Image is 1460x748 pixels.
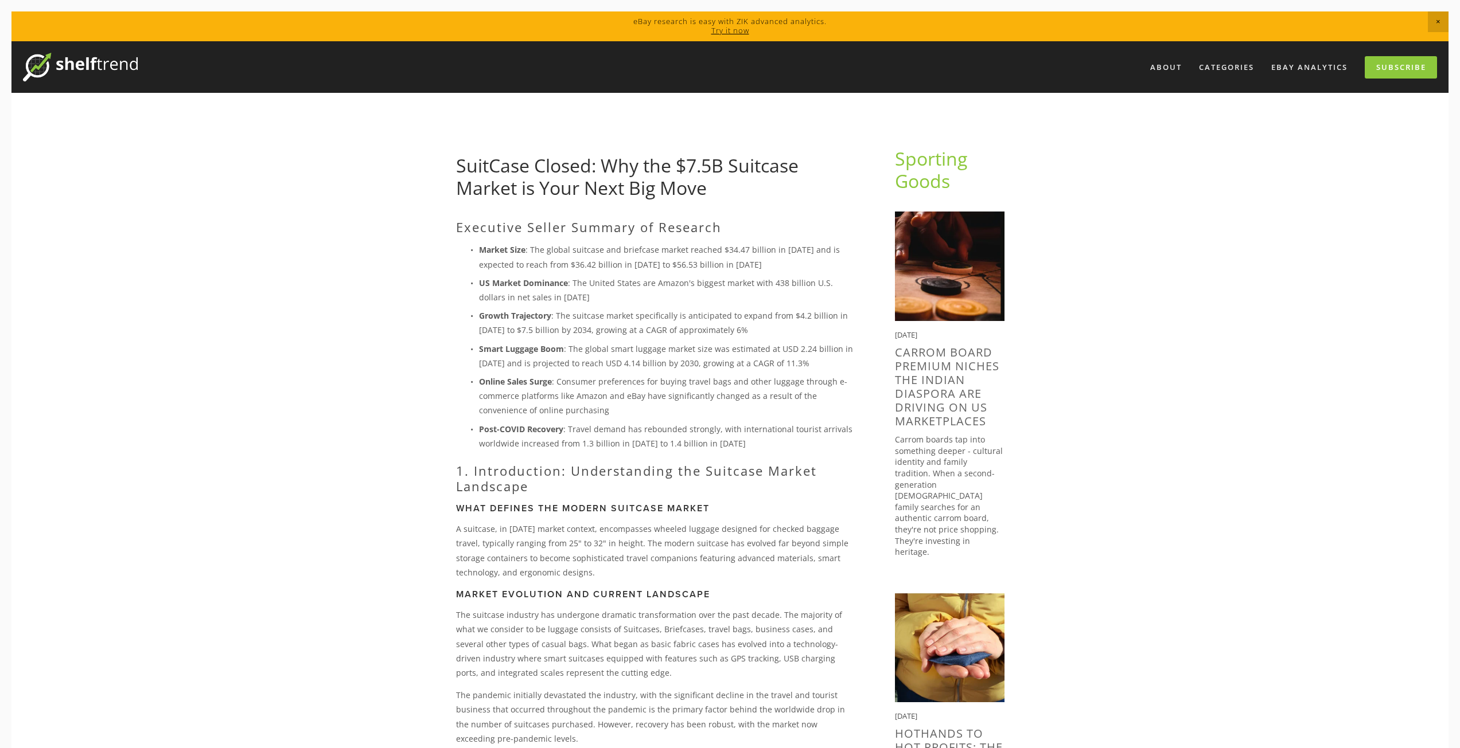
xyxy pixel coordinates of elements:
[456,688,858,746] p: The pandemic initially devastated the industry, with the significant decline in the travel and to...
[479,424,563,434] strong: Post-COVID Recovery
[479,376,552,387] strong: Online Sales Surge
[895,330,917,340] time: [DATE]
[456,522,858,579] p: A suitcase, in [DATE] market context, encompasses wheeled luggage designed for checked baggage tr...
[456,220,858,234] h2: Executive Seller Summary of Research
[895,146,972,193] a: Sporting Goods
[23,53,138,81] img: ShelfTrend
[479,308,858,337] p: : The suitcase market specifically is anticipated to expand from $4.2 billion in [DATE] to $7.5 b...
[1264,58,1355,77] a: eBay Analytics
[479,277,568,288] strong: US Market Dominance
[479,310,551,321] strong: Growth Trajectory
[895,593,1005,702] img: HotHands to Hot Profits: The $2.4 Billion Hand Warmers Winter Opportunity
[1428,11,1449,32] span: Close Announcement
[895,344,999,429] a: Carrom Board Premium Niches the Indian Diaspora are driving on US Marketplaces
[479,374,858,418] p: : Consumer preferences for buying travel bags and other luggage through e-commerce platforms like...
[456,503,858,514] h3: What Defines the Modern Suitcase Market
[456,589,858,600] h3: Market Evolution and Current Landscape
[1365,56,1437,79] a: Subscribe
[456,463,858,494] h2: 1. Introduction: Understanding the Suitcase Market Landscape
[895,434,1005,558] p: Carrom boards tap into something deeper - cultural identity and family tradition. When a second-g...
[711,25,749,36] a: Try it now
[895,711,917,721] time: [DATE]
[1143,58,1189,77] a: About
[479,276,858,304] p: : The United States are Amazon's biggest market with 438 billion U.S. dollars in net sales in [DATE]
[456,608,858,680] p: The suitcase industry has undergone dramatic transformation over the past decade. The majority of...
[479,342,858,370] p: : The global smart luggage market size was estimated at USD 2.24 billion in [DATE] and is project...
[479,422,858,451] p: : Travel demand has rebounded strongly, with international tourist arrivals worldwide increased f...
[456,153,799,199] a: SuitCase Closed: Why the $7.5B Suitcase Market is Your Next Big Move
[479,244,525,255] strong: Market Size
[479,343,564,354] strong: Smart Luggage Boom
[1192,58,1262,77] div: Categories
[895,212,1005,321] img: Carrom Board Premium Niches the Indian Diaspora are driving on US Marketplaces
[479,242,858,271] p: : The global suitcase and briefcase market reached $34.47 billion in [DATE] and is expected to re...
